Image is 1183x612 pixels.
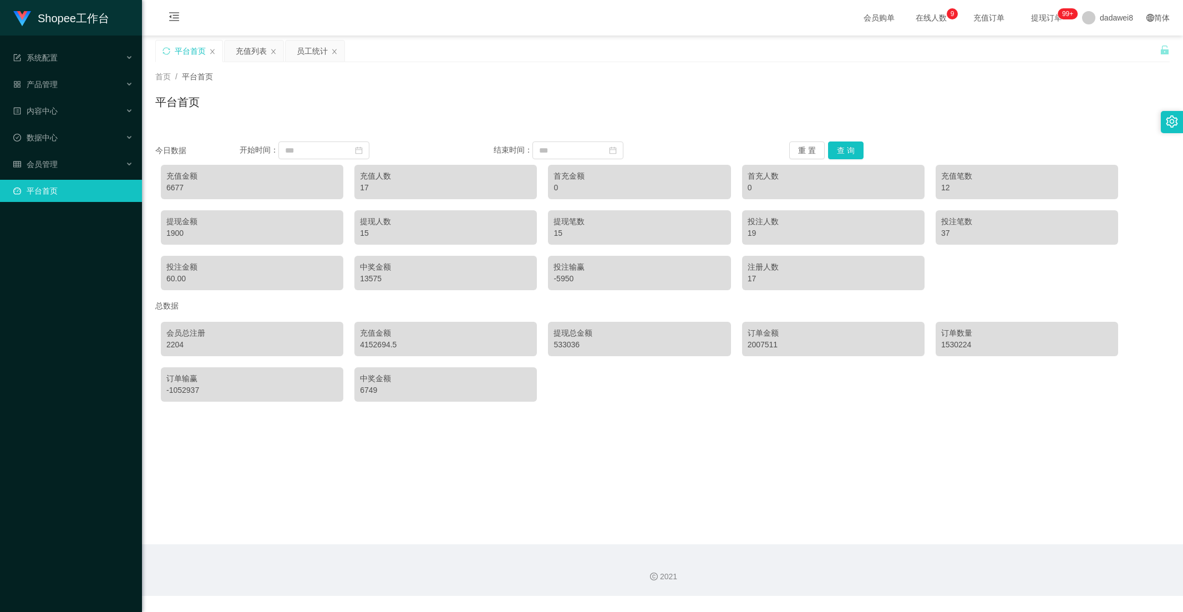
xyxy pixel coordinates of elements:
h1: 平台首页 [155,94,200,110]
sup: 279 [1058,8,1078,19]
i: 图标: unlock [1160,45,1170,55]
div: -5950 [554,273,725,285]
div: 1900 [166,227,338,239]
div: 0 [554,182,725,194]
div: 中奖金额 [360,373,531,385]
div: 60.00 [166,273,338,285]
div: 2007511 [748,339,919,351]
div: 2204 [166,339,338,351]
span: / [175,72,177,81]
div: 充值金额 [166,170,338,182]
span: 在线人数 [910,14,952,22]
div: 12 [941,182,1113,194]
i: 图标: appstore-o [13,80,21,88]
div: 533036 [554,339,725,351]
i: 图标: calendar [355,146,363,154]
i: 图标: profile [13,107,21,115]
a: Shopee工作台 [13,13,109,22]
button: 查 询 [828,141,864,159]
span: 平台首页 [182,72,213,81]
span: 内容中心 [13,107,58,115]
div: 投注金额 [166,261,338,273]
i: 图标: table [13,160,21,168]
div: -1052937 [166,385,338,396]
div: 订单数量 [941,327,1113,339]
div: 37 [941,227,1113,239]
div: 15 [554,227,725,239]
div: 6749 [360,385,531,396]
i: 图标: sync [163,47,170,55]
img: logo.9652507e.png [13,11,31,27]
div: 投注输赢 [554,261,725,273]
div: 提现人数 [360,216,531,227]
i: 图标: close [209,48,216,55]
i: 图标: form [13,54,21,62]
i: 图标: calendar [609,146,617,154]
div: 提现笔数 [554,216,725,227]
span: 开始时间： [240,145,278,154]
div: 注册人数 [748,261,919,273]
div: 充值列表 [236,41,267,62]
i: 图标: copyright [650,573,658,580]
i: 图标: setting [1166,115,1178,128]
span: 充值订单 [968,14,1010,22]
i: 图标: check-circle-o [13,134,21,141]
div: 充值笔数 [941,170,1113,182]
span: 首页 [155,72,171,81]
div: 投注笔数 [941,216,1113,227]
h1: Shopee工作台 [38,1,109,36]
p: 9 [951,8,954,19]
div: 今日数据 [155,145,240,156]
span: 结束时间： [494,145,532,154]
a: 图标: dashboard平台首页 [13,180,133,202]
div: 0 [748,182,919,194]
div: 提现总金额 [554,327,725,339]
div: 提现金额 [166,216,338,227]
i: 图标: close [270,48,277,55]
div: 13575 [360,273,531,285]
div: 中奖金额 [360,261,531,273]
div: 投注人数 [748,216,919,227]
div: 17 [748,273,919,285]
div: 充值人数 [360,170,531,182]
span: 系统配置 [13,53,58,62]
span: 提现订单 [1025,14,1068,22]
div: 订单输赢 [166,373,338,385]
i: 图标: global [1146,14,1154,22]
div: 17 [360,182,531,194]
span: 会员管理 [13,160,58,169]
button: 重 置 [789,141,825,159]
div: 首充人数 [748,170,919,182]
div: 6677 [166,182,338,194]
div: 会员总注册 [166,327,338,339]
sup: 9 [947,8,958,19]
span: 数据中心 [13,133,58,142]
div: 总数据 [155,296,1170,316]
div: 19 [748,227,919,239]
div: 1530224 [941,339,1113,351]
div: 首充金额 [554,170,725,182]
i: 图标: close [331,48,338,55]
span: 产品管理 [13,80,58,89]
div: 2021 [151,571,1174,583]
div: 订单金额 [748,327,919,339]
div: 平台首页 [175,41,206,62]
i: 图标: menu-fold [155,1,193,36]
div: 15 [360,227,531,239]
div: 员工统计 [297,41,328,62]
div: 4152694.5 [360,339,531,351]
div: 充值金额 [360,327,531,339]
